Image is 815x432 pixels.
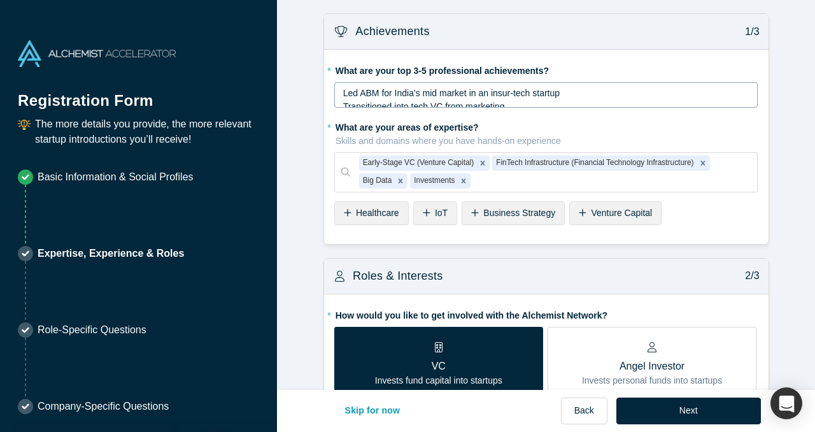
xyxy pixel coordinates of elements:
span: Business Strategy [483,208,555,218]
div: Big Data [359,173,394,189]
div: Remove Investments [457,173,471,189]
button: Skip for now [332,398,414,424]
h1: Registration Form [18,76,259,112]
div: Venture Capital [569,201,662,225]
span: Led ABM for India's mid market in an insur-tech startup Transitioned into tech VC from marketing [343,88,560,112]
div: IoT [413,201,457,225]
label: What are your top 3-5 professional achievements? [334,60,758,78]
img: Alchemist Accelerator Logo [18,40,176,67]
button: Next [616,398,761,424]
div: Healthcare [334,201,409,225]
div: Remove Early-Stage VC (Venture Capital) [476,155,490,171]
span: IoT [435,208,448,218]
div: Remove FinTech Infrastructure (Financial Technology Infrastructure) [696,155,710,171]
p: Role-Specific Questions [38,322,146,338]
p: Invests personal funds into startups [582,374,722,387]
span: Venture Capital [591,208,652,218]
div: Early-Stage VC (Venture Capital) [359,155,476,171]
div: Investments [410,173,457,189]
div: Business Strategy [462,201,565,225]
p: Angel Investor [582,359,722,374]
p: Company-Specific Questions [38,399,169,414]
p: 1/3 [739,24,760,40]
p: VC [375,359,502,374]
h3: Achievements [355,23,429,40]
button: Back [561,398,607,424]
p: Basic Information & Social Profiles [38,169,194,185]
p: Expertise, Experience & Roles [38,246,184,261]
p: Skills and domains where you have hands-on experience [336,134,758,148]
label: What are your areas of expertise? [334,117,758,148]
div: Remove Big Data [393,173,407,189]
div: rdw-editor [343,87,750,112]
p: 2/3 [739,268,760,284]
h3: Roles & Interests [353,268,443,285]
label: How would you like to get involved with the Alchemist Network? [334,305,758,322]
div: FinTech Infrastructure (Financial Technology Infrastructure) [492,155,695,171]
span: Healthcare [356,208,399,218]
div: rdw-wrapper [334,82,758,108]
p: Invests fund capital into startups [375,374,502,387]
p: The more details you provide, the more relevant startup introductions you’ll receive! [35,117,259,147]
